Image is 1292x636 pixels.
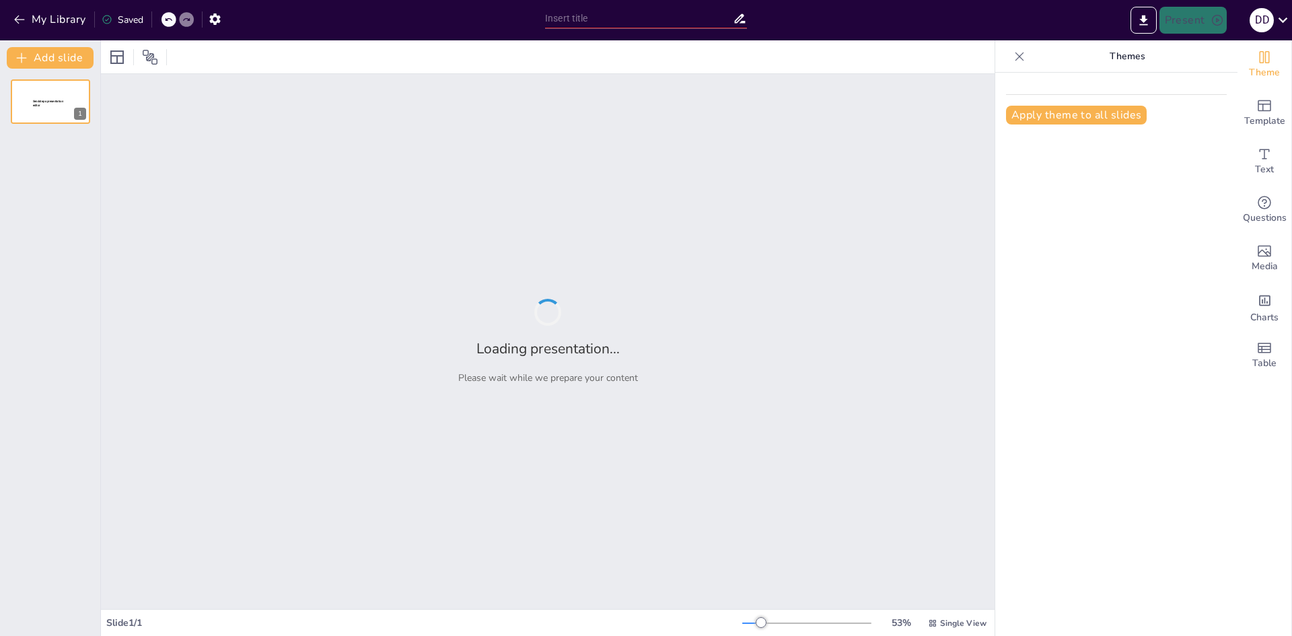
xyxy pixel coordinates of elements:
div: Add ready made slides [1237,89,1291,137]
div: Layout [106,46,128,68]
span: Template [1244,114,1285,129]
button: D D [1250,7,1274,34]
div: 53 % [885,616,917,629]
div: D D [1250,8,1274,32]
span: Sendsteps presentation editor [33,100,63,107]
button: Present [1159,7,1227,34]
div: Add text boxes [1237,137,1291,186]
button: Export to PowerPoint [1130,7,1157,34]
div: Saved [102,13,143,26]
div: Get real-time input from your audience [1237,186,1291,234]
span: Theme [1249,65,1280,80]
div: 1 [74,108,86,120]
div: Add images, graphics, shapes or video [1237,234,1291,283]
p: Themes [1030,40,1224,73]
input: Insert title [545,9,733,28]
div: 1 [11,79,90,124]
button: My Library [10,9,92,30]
div: Change the overall theme [1237,40,1291,89]
div: Add charts and graphs [1237,283,1291,331]
span: Single View [940,618,986,629]
span: Text [1255,162,1274,177]
button: Add slide [7,47,94,69]
button: Apply theme to all slides [1006,106,1147,125]
div: Slide 1 / 1 [106,616,742,629]
span: Charts [1250,310,1279,325]
span: Position [142,49,158,65]
span: Table [1252,356,1277,371]
span: Media [1252,259,1278,274]
h2: Loading presentation... [476,339,620,358]
div: Add a table [1237,331,1291,380]
p: Please wait while we prepare your content [458,372,638,384]
span: Questions [1243,211,1287,225]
